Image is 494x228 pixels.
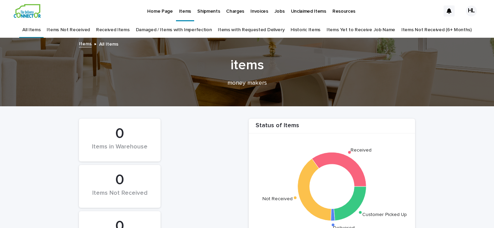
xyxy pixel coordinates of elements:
[79,39,92,47] a: Items
[22,22,40,38] a: All Items
[362,212,407,217] text: Customer Picked Up
[327,22,395,38] a: Items Yet to Receive Job Name
[262,196,293,201] text: Not Received
[91,125,149,142] div: 0
[91,190,149,204] div: Items Not Received
[99,40,118,47] p: All Items
[14,4,41,18] img: aCWQmA6OSGG0Kwt8cj3c
[218,22,284,38] a: Items with Requested Delivery
[351,148,372,153] text: Received
[47,22,90,38] a: Items Not Received
[249,122,415,133] div: Status of Items
[291,22,320,38] a: Historic Items
[91,171,149,189] div: 0
[136,22,212,38] a: Damaged / Items with Imperfection
[466,5,477,16] div: HL
[401,22,472,38] a: Items Not Received (6+ Months)
[110,80,384,87] p: money makers
[91,143,149,158] div: Items in Warehouse
[96,22,130,38] a: Received Items
[79,57,415,73] h1: items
